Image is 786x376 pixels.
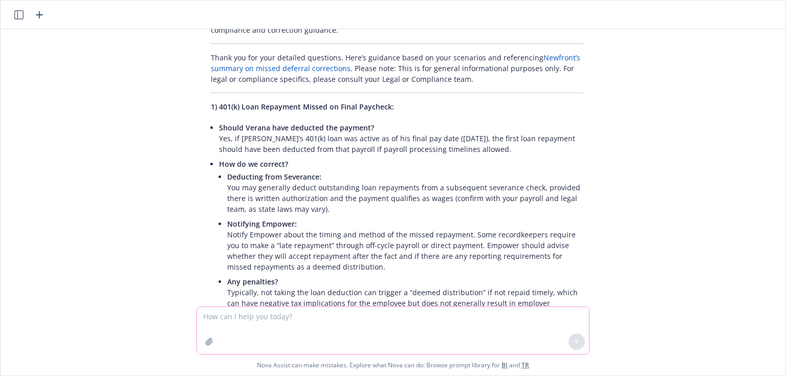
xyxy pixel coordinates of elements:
[227,277,278,286] span: Any penalties?
[521,361,529,369] a: TR
[227,274,583,332] li: Typically, not taking the loan deduction can trigger a “deemed distribution” if not repaid timely...
[257,355,529,375] span: Nova Assist can make mistakes. Explore what Nova can do: Browse prompt library for and
[219,159,288,169] span: How do we correct?
[211,52,583,84] p: Thank you for your detailed questions. Here’s guidance based on your scenarios and referencing . ...
[227,216,583,274] li: Notify Empower about the timing and method of the missed repayment. Some recordkeepers require yo...
[501,361,508,369] a: BI
[219,123,374,132] span: Should Verana have deducted the payment?
[227,172,321,182] span: Deducting from Severance:
[227,169,583,216] li: You may generally deduct outstanding loan repayments from a subsequent severance check, provided ...
[219,122,583,154] p: Yes, if [PERSON_NAME]’s 401(k) loan was active as of his final pay date ([DATE]), the first loan ...
[211,102,394,112] span: 1) 401(k) Loan Repayment Missed on Final Paycheck:
[227,219,297,229] span: Notifying Empower:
